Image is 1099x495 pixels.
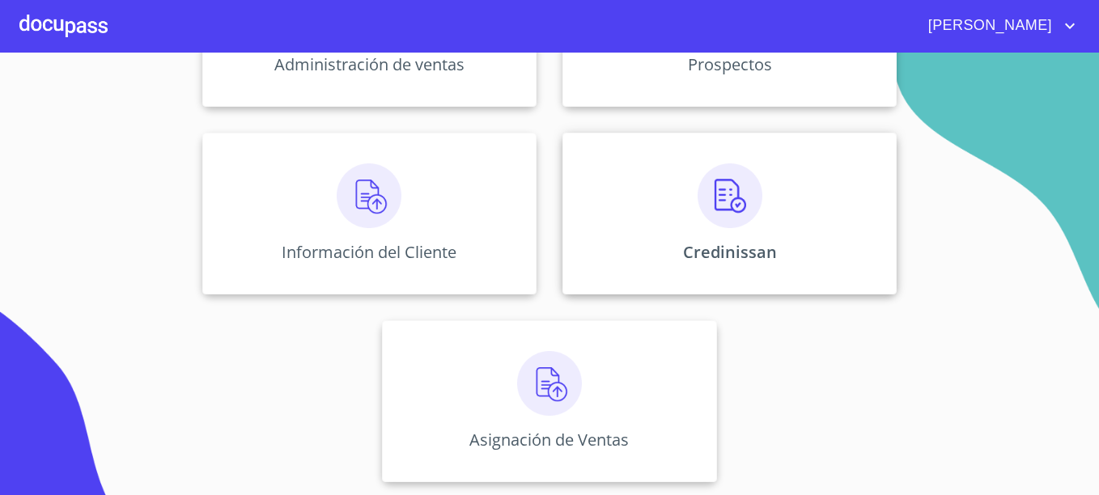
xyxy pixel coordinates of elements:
p: Información del Cliente [282,241,456,263]
img: verificacion.png [698,163,762,228]
img: carga.png [337,163,401,228]
p: Asignación de Ventas [469,429,629,451]
p: Credinissan [683,241,777,263]
p: Administración de ventas [274,53,465,75]
span: [PERSON_NAME] [916,13,1060,39]
p: Prospectos [688,53,772,75]
button: account of current user [916,13,1080,39]
img: carga.png [517,351,582,416]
